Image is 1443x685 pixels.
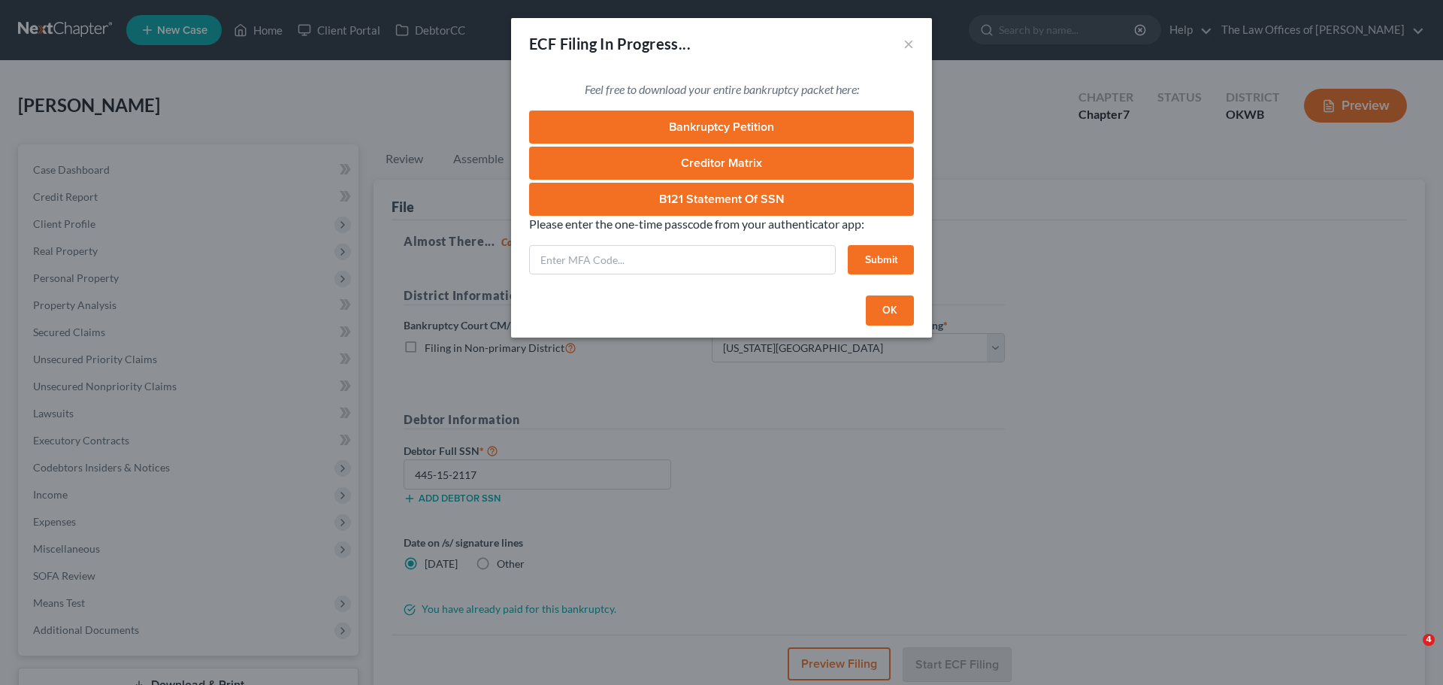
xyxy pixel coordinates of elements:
button: Submit [848,245,914,275]
p: Please enter the one-time passcode from your authenticator app: [529,216,914,233]
a: Creditor Matrix [529,147,914,180]
button: OK [866,296,914,326]
iframe: Intercom live chat [1392,634,1428,670]
div: ECF Filing In Progress... [529,33,691,54]
p: Feel free to download your entire bankruptcy packet here: [529,81,914,99]
a: Bankruptcy Petition [529,111,914,144]
span: 4 [1423,634,1435,646]
input: Enter MFA Code... [529,245,836,275]
button: × [903,35,914,53]
a: B121 Statement of SSN [529,183,914,216]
